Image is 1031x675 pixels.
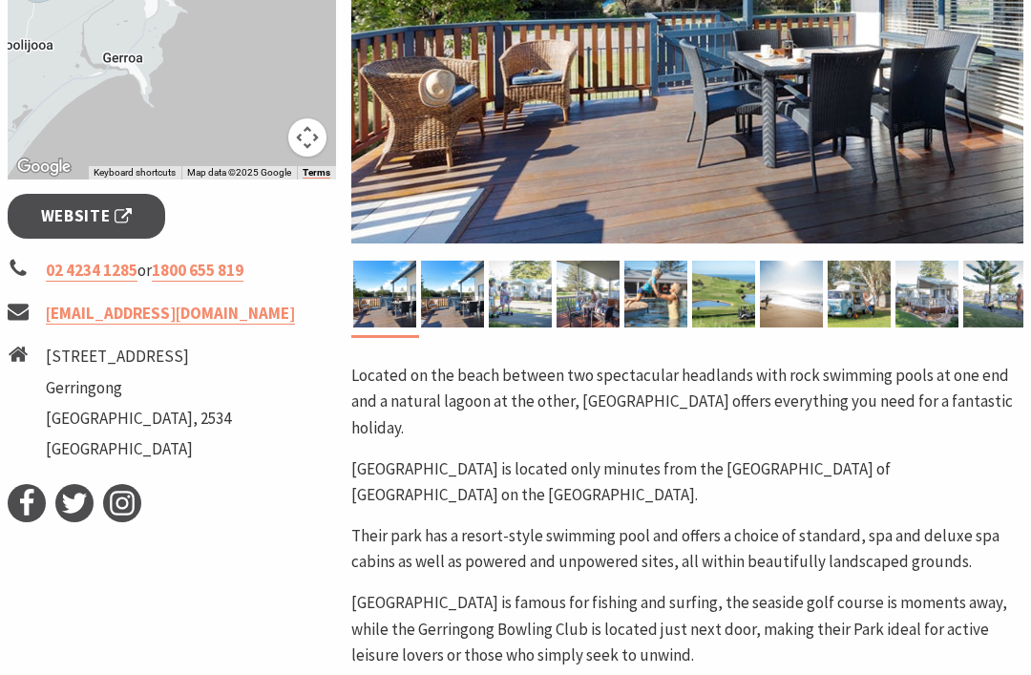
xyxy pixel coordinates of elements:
[288,118,326,157] button: Map camera controls
[489,261,552,327] img: Werri Beach Holiday Park, Gerringong
[303,167,330,179] a: Terms (opens in new tab)
[351,456,1023,508] p: [GEOGRAPHIC_DATA] is located only minutes from the [GEOGRAPHIC_DATA] of [GEOGRAPHIC_DATA] on the ...
[46,375,231,401] li: Gerringong
[46,260,137,282] a: 02 4234 1285
[12,155,75,179] a: Click to see this area on Google Maps
[41,203,133,229] span: Website
[557,261,620,327] img: Private Balcony - Holiday Cabin Werri Beach Holiday Park
[187,167,291,178] span: Map data ©2025 Google
[963,261,1026,327] img: Werri Beach Holiday Park - Dog Friendly
[351,590,1023,668] p: [GEOGRAPHIC_DATA] is famous for fishing and surfing, the seaside golf course is moments away, whi...
[46,303,295,325] a: [EMAIL_ADDRESS][DOMAIN_NAME]
[152,260,243,282] a: 1800 655 819
[8,194,165,239] a: Website
[94,166,176,179] button: Keyboard shortcuts
[353,261,416,327] img: Cabin deck at Werri Beach Holiday Park
[421,261,484,327] img: Cabin deck at Werri Beach Holiday Park
[46,436,231,462] li: [GEOGRAPHIC_DATA]
[828,261,891,327] img: Werri Beach Holiday Park, Gerringong
[46,344,231,369] li: [STREET_ADDRESS]
[895,261,958,327] img: Werri Beach Holiday Park, Dog Friendly
[12,155,75,179] img: Google
[46,406,231,432] li: [GEOGRAPHIC_DATA], 2534
[351,363,1023,441] p: Located on the beach between two spectacular headlands with rock swimming pools at one end and a ...
[351,523,1023,575] p: Their park has a resort-style swimming pool and offers a choice of standard, spa and deluxe spa c...
[8,258,336,284] li: or
[624,261,687,327] img: Swimming Pool - Werri Beach Holiday Park
[760,261,823,327] img: Surfing Spot, Werri Beach Holiday Park
[692,261,755,327] img: Werri Beach Holiday Park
